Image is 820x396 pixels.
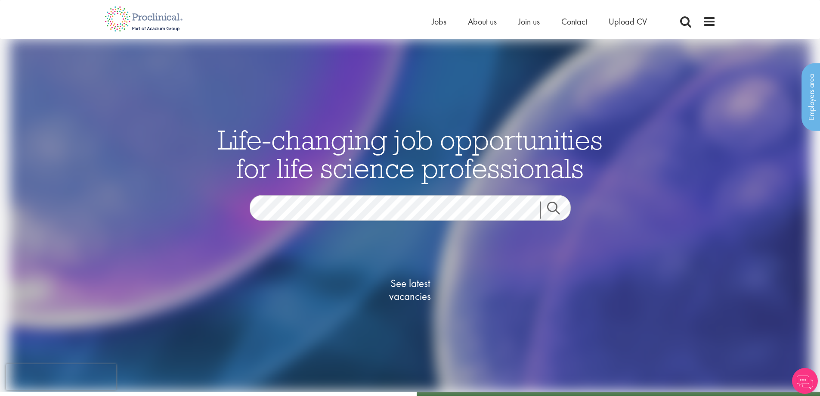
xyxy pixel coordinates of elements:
a: Join us [518,16,540,27]
span: See latest vacancies [367,277,453,303]
img: Chatbot [792,368,818,394]
span: Life-changing job opportunities for life science professionals [218,122,603,185]
a: Job search submit button [540,202,577,219]
iframe: reCAPTCHA [6,364,116,390]
img: candidate home [9,39,811,392]
a: About us [468,16,497,27]
a: See latestvacancies [367,243,453,337]
a: Jobs [432,16,446,27]
a: Contact [561,16,587,27]
a: Upload CV [609,16,647,27]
